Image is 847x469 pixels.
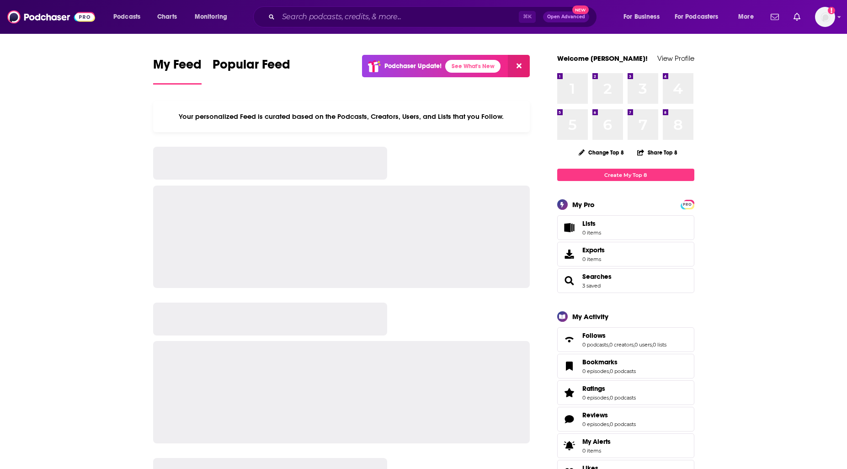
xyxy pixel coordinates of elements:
[623,11,660,23] span: For Business
[609,341,634,348] a: 0 creators
[573,147,630,158] button: Change Top 8
[732,10,765,24] button: open menu
[582,411,608,419] span: Reviews
[153,101,530,132] div: Your personalized Feed is curated based on the Podcasts, Creators, Users, and Lists that you Follow.
[582,246,605,254] span: Exports
[609,394,610,401] span: ,
[557,242,694,266] a: Exports
[113,11,140,23] span: Podcasts
[445,60,501,73] a: See What's New
[557,268,694,293] span: Searches
[560,274,579,287] a: Searches
[213,57,290,78] span: Popular Feed
[213,57,290,85] a: Popular Feed
[790,9,804,25] a: Show notifications dropdown
[582,219,596,228] span: Lists
[278,10,519,24] input: Search podcasts, credits, & more...
[557,169,694,181] a: Create My Top 8
[815,7,835,27] button: Show profile menu
[637,144,678,161] button: Share Top 8
[582,229,601,236] span: 0 items
[582,368,609,374] a: 0 episodes
[560,221,579,234] span: Lists
[262,6,606,27] div: Search podcasts, credits, & more...
[582,384,636,393] a: Ratings
[582,358,636,366] a: Bookmarks
[384,62,442,70] p: Podchaser Update!
[815,7,835,27] span: Logged in as mdaniels
[682,201,693,208] a: PRO
[560,413,579,426] a: Reviews
[582,272,612,281] a: Searches
[669,10,732,24] button: open menu
[543,11,589,22] button: Open AdvancedNew
[582,331,606,340] span: Follows
[582,256,605,262] span: 0 items
[560,333,579,346] a: Follows
[610,394,636,401] a: 0 podcasts
[815,7,835,27] img: User Profile
[195,11,227,23] span: Monitoring
[652,341,653,348] span: ,
[557,433,694,458] a: My Alerts
[582,384,605,393] span: Ratings
[582,331,666,340] a: Follows
[560,439,579,452] span: My Alerts
[557,327,694,352] span: Follows
[675,11,719,23] span: For Podcasters
[609,421,610,427] span: ,
[582,411,636,419] a: Reviews
[560,360,579,373] a: Bookmarks
[653,341,666,348] a: 0 lists
[582,421,609,427] a: 0 episodes
[557,354,694,378] span: Bookmarks
[582,437,611,446] span: My Alerts
[610,421,636,427] a: 0 podcasts
[7,8,95,26] img: Podchaser - Follow, Share and Rate Podcasts
[572,5,589,14] span: New
[582,282,601,289] a: 3 saved
[107,10,152,24] button: open menu
[151,10,182,24] a: Charts
[153,57,202,85] a: My Feed
[560,386,579,399] a: Ratings
[634,341,634,348] span: ,
[188,10,239,24] button: open menu
[582,394,609,401] a: 0 episodes
[582,219,601,228] span: Lists
[519,11,536,23] span: ⌘ K
[610,368,636,374] a: 0 podcasts
[557,407,694,432] span: Reviews
[828,7,835,14] svg: Add a profile image
[738,11,754,23] span: More
[609,368,610,374] span: ,
[557,215,694,240] a: Lists
[582,358,618,366] span: Bookmarks
[557,54,648,63] a: Welcome [PERSON_NAME]!
[617,10,671,24] button: open menu
[572,312,608,321] div: My Activity
[157,11,177,23] span: Charts
[153,57,202,78] span: My Feed
[557,380,694,405] span: Ratings
[582,341,608,348] a: 0 podcasts
[560,248,579,261] span: Exports
[547,15,585,19] span: Open Advanced
[767,9,783,25] a: Show notifications dropdown
[582,448,611,454] span: 0 items
[572,200,595,209] div: My Pro
[634,341,652,348] a: 0 users
[657,54,694,63] a: View Profile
